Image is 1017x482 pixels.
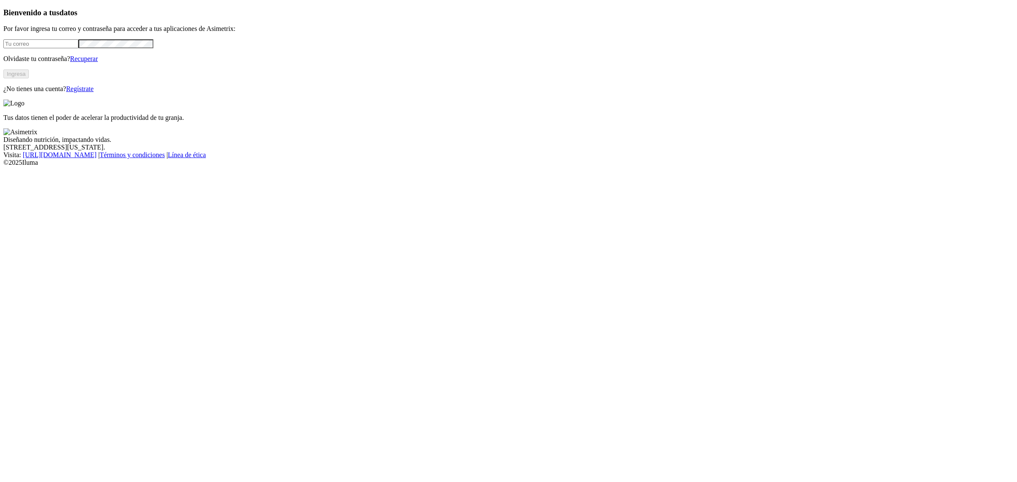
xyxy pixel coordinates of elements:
[66,85,94,92] a: Regístrate
[3,25,1014,33] p: Por favor ingresa tu correo y contraseña para acceder a tus aplicaciones de Asimetrix:
[3,39,78,48] input: Tu correo
[3,100,25,107] img: Logo
[3,151,1014,159] div: Visita : | |
[3,159,1014,166] div: © 2025 Iluma
[3,55,1014,63] p: Olvidaste tu contraseña?
[3,136,1014,144] div: Diseñando nutrición, impactando vidas.
[3,85,1014,93] p: ¿No tienes una cuenta?
[70,55,98,62] a: Recuperar
[59,8,78,17] span: datos
[3,69,29,78] button: Ingresa
[23,151,97,158] a: [URL][DOMAIN_NAME]
[168,151,206,158] a: Línea de ética
[3,128,37,136] img: Asimetrix
[3,114,1014,122] p: Tus datos tienen el poder de acelerar la productividad de tu granja.
[3,8,1014,17] h3: Bienvenido a tus
[3,144,1014,151] div: [STREET_ADDRESS][US_STATE].
[100,151,165,158] a: Términos y condiciones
